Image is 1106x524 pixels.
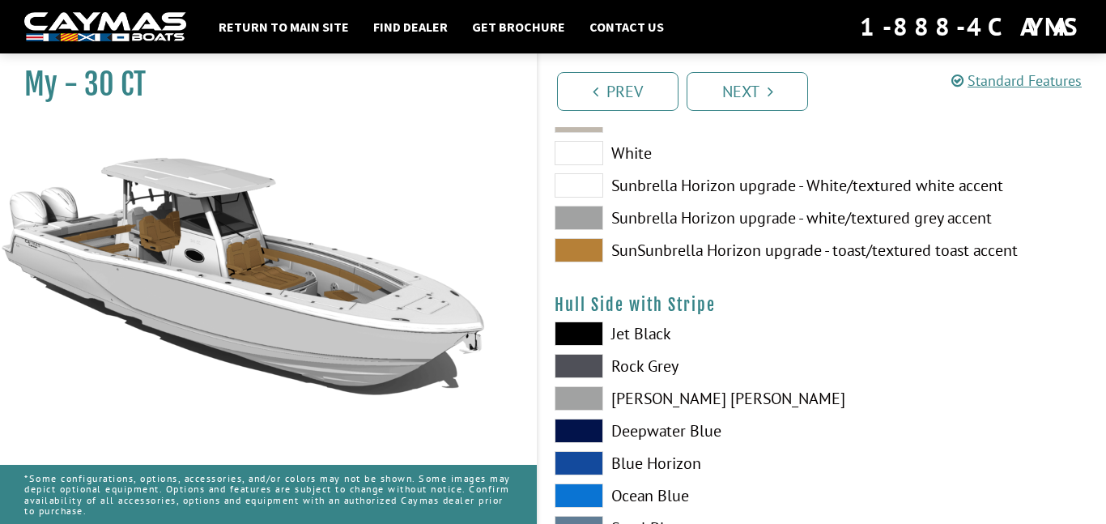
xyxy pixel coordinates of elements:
a: Next [687,72,808,111]
a: Prev [557,72,678,111]
label: Deepwater Blue [555,419,806,443]
a: Standard Features [951,71,1082,90]
ul: Pagination [553,70,1106,111]
label: Jet Black [555,322,806,346]
label: SunSunbrella Horizon upgrade - toast/textured toast accent [555,238,806,262]
a: Contact Us [581,16,672,37]
label: Ocean Blue [555,484,806,508]
label: Sunbrella Horizon upgrade - White/textured white accent [555,173,806,198]
h4: Hull Side with Stripe [555,295,1090,315]
label: Rock Grey [555,354,806,378]
label: Sunbrella Horizon upgrade - white/textured grey accent [555,206,806,230]
div: 1-888-4CAYMAS [860,9,1082,45]
h1: My - 30 CT [24,66,496,103]
img: white-logo-c9c8dbefe5ff5ceceb0f0178aa75bf4bb51f6bca0971e226c86eb53dfe498488.png [24,12,186,42]
label: [PERSON_NAME] [PERSON_NAME] [555,386,806,411]
label: Blue Horizon [555,451,806,475]
label: White [555,141,806,165]
a: Return to main site [211,16,357,37]
a: Find Dealer [365,16,456,37]
p: *Some configurations, options, accessories, and/or colors may not be shown. Some images may depic... [24,465,513,524]
a: Get Brochure [464,16,573,37]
